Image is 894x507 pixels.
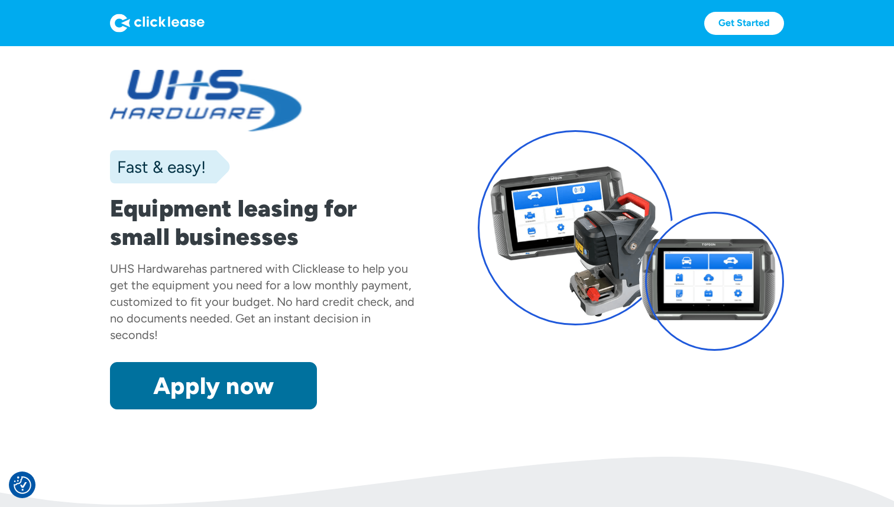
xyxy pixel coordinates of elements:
[14,476,31,494] button: Consent Preferences
[110,261,414,342] div: has partnered with Clicklease to help you get the equipment you need for a low monthly payment, c...
[704,12,784,35] a: Get Started
[14,476,31,494] img: Revisit consent button
[110,362,317,409] a: Apply now
[110,261,189,276] div: UHS Hardware
[110,14,205,33] img: Logo
[110,194,416,251] h1: Equipment leasing for small businesses
[110,155,206,179] div: Fast & easy!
